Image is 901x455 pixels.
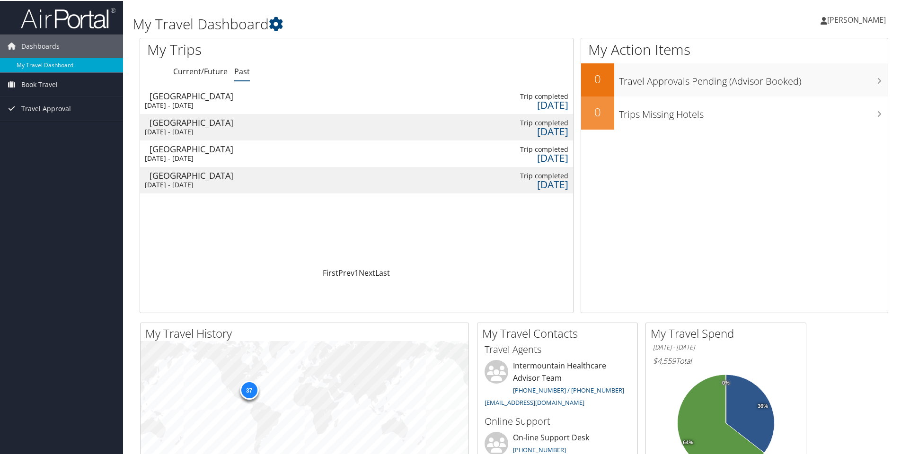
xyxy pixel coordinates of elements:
[485,342,630,355] h3: Travel Agents
[173,65,228,76] a: Current/Future
[513,385,624,394] a: [PHONE_NUMBER] / [PHONE_NUMBER]
[581,70,614,86] h2: 0
[470,153,568,161] div: [DATE]
[234,65,250,76] a: Past
[150,117,250,126] div: [GEOGRAPHIC_DATA]
[21,72,58,96] span: Book Travel
[470,144,568,153] div: Trip completed
[827,14,886,24] span: [PERSON_NAME]
[470,100,568,108] div: [DATE]
[354,267,359,277] a: 1
[338,267,354,277] a: Prev
[581,39,888,59] h1: My Action Items
[470,91,568,100] div: Trip completed
[145,153,246,162] div: [DATE] - [DATE]
[21,34,60,57] span: Dashboards
[470,118,568,126] div: Trip completed
[470,179,568,188] div: [DATE]
[147,39,386,59] h1: My Trips
[150,91,250,99] div: [GEOGRAPHIC_DATA]
[485,397,584,406] a: [EMAIL_ADDRESS][DOMAIN_NAME]
[21,96,71,120] span: Travel Approval
[323,267,338,277] a: First
[619,102,888,120] h3: Trips Missing Hotels
[758,402,768,408] tspan: 36%
[581,103,614,119] h2: 0
[145,180,246,188] div: [DATE] - [DATE]
[821,5,895,33] a: [PERSON_NAME]
[470,171,568,179] div: Trip completed
[722,379,730,385] tspan: 0%
[482,324,637,341] h2: My Travel Contacts
[485,414,630,427] h3: Online Support
[653,355,676,365] span: $4,559
[581,96,888,129] a: 0Trips Missing Hotels
[619,69,888,87] h3: Travel Approvals Pending (Advisor Booked)
[375,267,390,277] a: Last
[581,62,888,96] a: 0Travel Approvals Pending (Advisor Booked)
[132,13,641,33] h1: My Travel Dashboard
[470,126,568,135] div: [DATE]
[359,267,375,277] a: Next
[653,342,799,351] h6: [DATE] - [DATE]
[513,445,566,453] a: [PHONE_NUMBER]
[145,127,246,135] div: [DATE] - [DATE]
[21,6,115,28] img: airportal-logo.png
[653,355,799,365] h6: Total
[683,439,693,445] tspan: 64%
[150,144,250,152] div: [GEOGRAPHIC_DATA]
[239,379,258,398] div: 37
[145,100,246,109] div: [DATE] - [DATE]
[651,324,806,341] h2: My Travel Spend
[480,359,635,410] li: Intermountain Healthcare Advisor Team
[145,324,468,341] h2: My Travel History
[150,170,250,179] div: [GEOGRAPHIC_DATA]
